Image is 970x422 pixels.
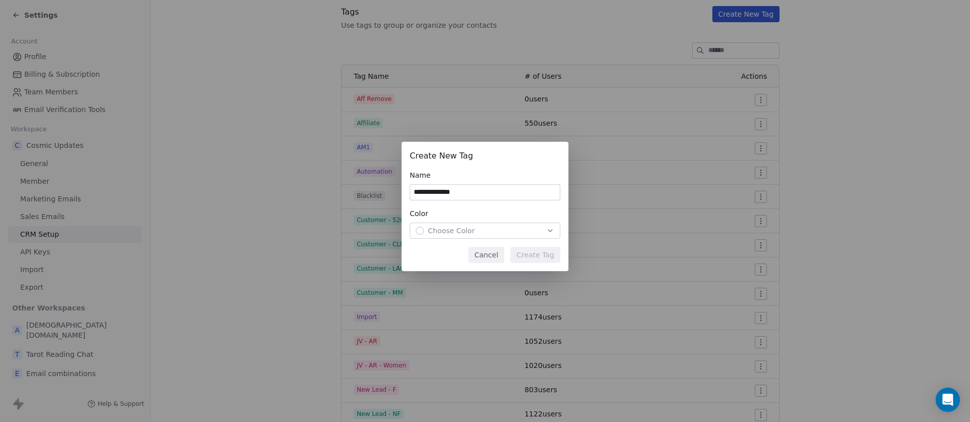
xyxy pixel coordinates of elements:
button: Create Tag [510,247,560,263]
div: Color [410,208,560,219]
div: Name [410,170,560,180]
button: Choose Color [410,223,560,239]
div: Create New Tag [410,150,560,162]
span: Choose Color [428,226,475,236]
button: Cancel [468,247,504,263]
